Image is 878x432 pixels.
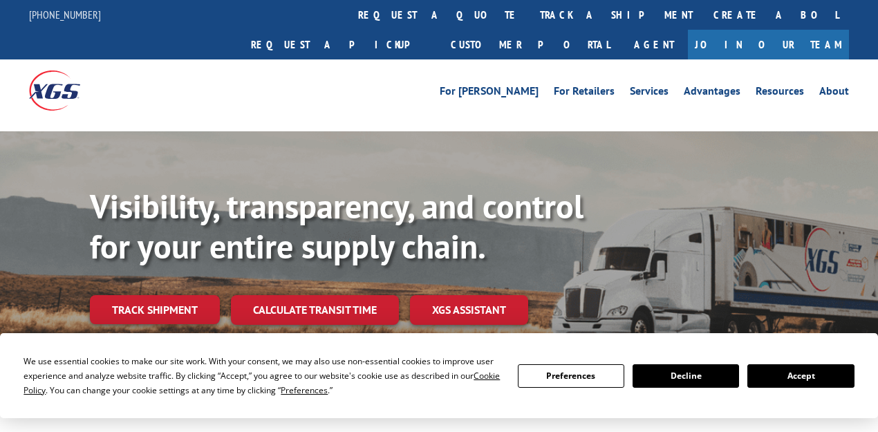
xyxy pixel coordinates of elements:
[684,86,740,101] a: Advantages
[440,86,539,101] a: For [PERSON_NAME]
[819,86,849,101] a: About
[747,364,854,388] button: Accept
[633,364,739,388] button: Decline
[440,30,620,59] a: Customer Portal
[231,295,399,325] a: Calculate transit time
[241,30,440,59] a: Request a pickup
[630,86,669,101] a: Services
[518,364,624,388] button: Preferences
[756,86,804,101] a: Resources
[90,295,220,324] a: Track shipment
[29,8,101,21] a: [PHONE_NUMBER]
[90,185,583,267] b: Visibility, transparency, and control for your entire supply chain.
[24,354,501,397] div: We use essential cookies to make our site work. With your consent, we may also use non-essential ...
[410,295,528,325] a: XGS ASSISTANT
[688,30,849,59] a: Join Our Team
[554,86,615,101] a: For Retailers
[620,30,688,59] a: Agent
[281,384,328,396] span: Preferences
